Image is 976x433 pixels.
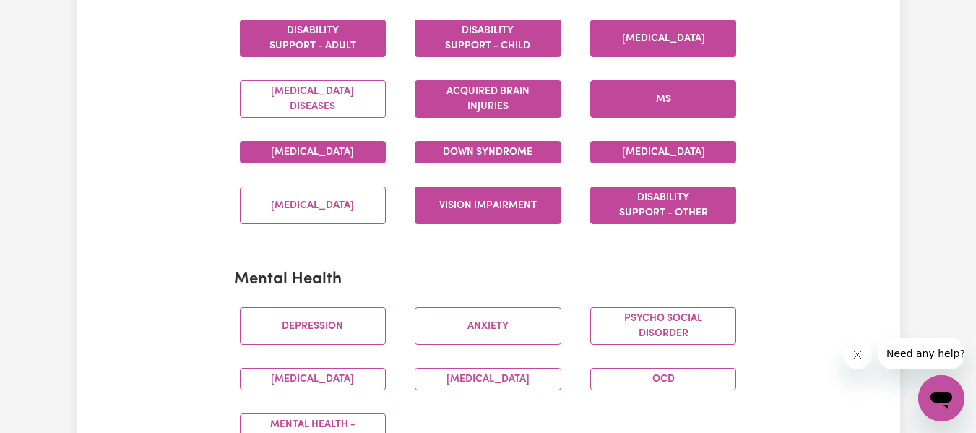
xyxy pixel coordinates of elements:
button: Disability support - Adult [240,20,386,57]
button: [MEDICAL_DATA] [240,141,386,163]
iframe: Message from company [878,338,964,369]
button: MS [590,80,737,118]
span: Need any help? [9,10,87,22]
button: [MEDICAL_DATA] [590,141,737,163]
button: Anxiety [415,307,561,345]
button: [MEDICAL_DATA] Diseases [240,80,386,118]
iframe: Close message [843,340,872,369]
button: [MEDICAL_DATA] [590,20,737,57]
button: Disability support - Child [415,20,561,57]
button: Down syndrome [415,141,561,163]
button: Disability support - Other [590,187,737,224]
button: Depression [240,307,386,345]
button: Psycho social disorder [590,307,737,345]
h2: Mental Health [234,270,743,290]
button: [MEDICAL_DATA] [415,368,561,390]
iframe: Button to launch messaging window [918,375,964,421]
button: Acquired Brain Injuries [415,80,561,118]
button: OCD [590,368,737,390]
button: [MEDICAL_DATA] [240,368,386,390]
button: Vision impairment [415,187,561,224]
button: [MEDICAL_DATA] [240,187,386,224]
